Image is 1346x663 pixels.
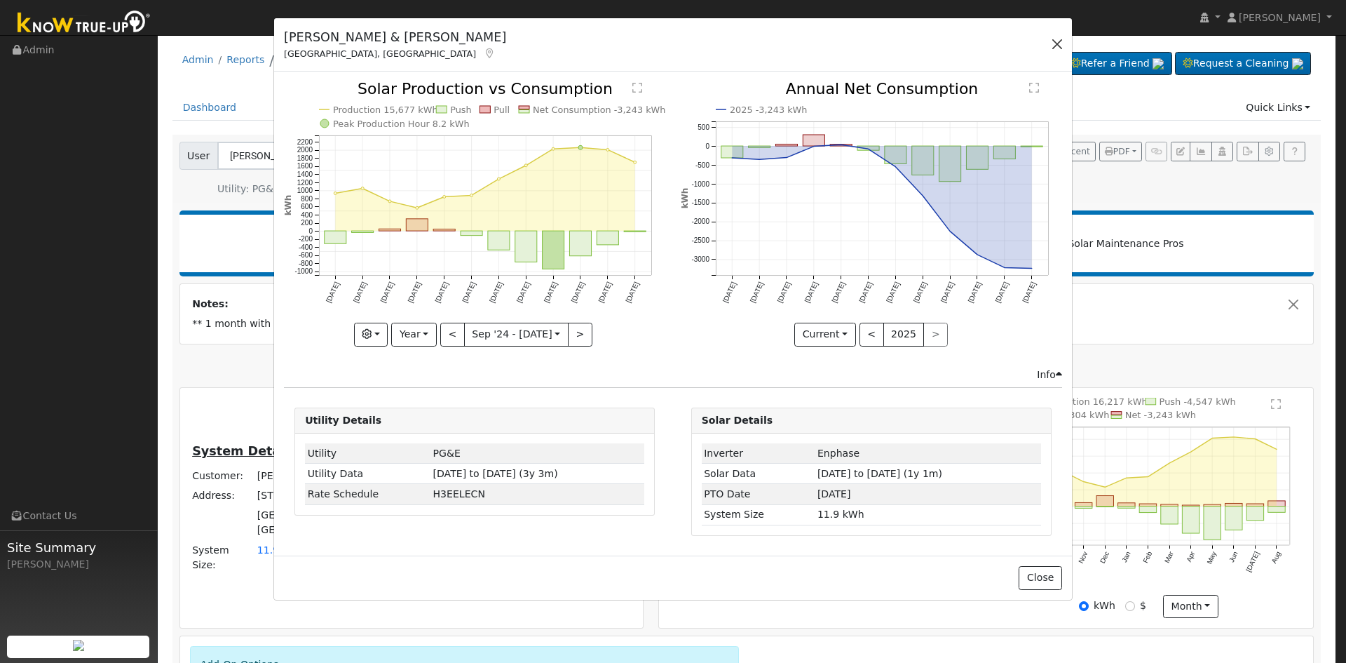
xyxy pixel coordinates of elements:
[632,82,642,93] text: 
[1029,266,1035,272] circle: onclick=""
[756,157,762,163] circle: onclick=""
[680,188,690,209] text: kWh
[993,281,1009,304] text: [DATE]
[483,48,496,59] a: Map
[859,323,884,347] button: <
[1029,82,1039,93] text: 
[515,232,537,262] rect: onclick=""
[570,232,592,257] rect: onclick=""
[748,146,770,147] rect: onclick=""
[297,170,313,178] text: 1400
[811,144,817,149] circle: onclick=""
[464,323,569,347] button: Sep '24 - [DATE]
[691,256,709,264] text: -3000
[625,281,641,304] text: [DATE]
[461,232,482,236] rect: onclick=""
[388,200,391,203] circle: onclick=""
[691,199,709,207] text: -1500
[748,281,764,304] text: [DATE]
[920,193,925,199] circle: onclick=""
[433,448,461,459] span: ID: 14396653, authorized: 07/01/24
[775,145,797,147] rect: onclick=""
[543,232,564,269] rect: onclick=""
[691,237,709,245] text: -2500
[578,146,583,150] circle: onclick=""
[407,219,428,231] rect: onclick=""
[301,195,313,203] text: 800
[450,105,472,115] text: Push
[391,323,436,347] button: Year
[857,146,879,150] rect: onclick=""
[305,415,381,426] strong: Utility Details
[295,268,313,276] text: -1000
[817,509,864,520] span: 11.9 kWh
[570,281,586,304] text: [DATE]
[301,203,313,211] text: 600
[379,281,395,304] text: [DATE]
[358,80,613,98] text: Solar Production vs Consumption
[494,105,510,115] text: Pull
[974,252,980,257] circle: onclick=""
[434,281,450,304] text: [DATE]
[691,218,709,226] text: -2000
[543,281,559,304] text: [DATE]
[568,323,592,347] button: >
[297,163,313,170] text: 1600
[883,323,925,347] button: 2025
[721,281,737,304] text: [DATE]
[284,48,476,59] span: [GEOGRAPHIC_DATA], [GEOGRAPHIC_DATA]
[352,281,368,304] text: [DATE]
[299,252,313,260] text: -600
[691,180,709,188] text: -1000
[702,484,815,504] td: PTO Date
[1019,566,1061,590] button: Close
[301,211,313,219] text: 400
[702,504,815,525] td: System Size
[297,138,313,146] text: 2200
[803,135,824,146] rect: onclick=""
[416,207,419,210] circle: onclick=""
[379,229,401,232] rect: onclick=""
[297,187,313,195] text: 1000
[698,123,709,131] text: 500
[865,147,871,152] circle: onclick=""
[947,229,953,234] circle: onclick=""
[939,281,956,304] text: [DATE]
[440,323,465,347] button: <
[885,146,906,163] rect: onclick=""
[784,155,789,161] circle: onclick=""
[730,105,808,115] text: 2025 -3,243 kWh
[838,142,843,148] circle: onclick=""
[299,236,313,243] text: -200
[309,227,313,235] text: 0
[803,281,819,304] text: [DATE]
[533,105,666,115] text: Net Consumption -3,243 kWh
[515,281,531,304] text: [DATE]
[333,119,470,129] text: Peak Production Hour 8.2 kWh
[702,415,773,426] strong: Solar Details
[625,232,646,232] rect: onclick=""
[702,464,815,484] td: Solar Data
[305,464,430,484] td: Utility Data
[775,281,791,304] text: [DATE]
[407,281,423,304] text: [DATE]
[305,484,430,504] td: Rate Schedule
[993,146,1015,159] rect: onclick=""
[830,281,846,304] text: [DATE]
[939,146,960,182] rect: onclick=""
[284,28,506,46] h5: [PERSON_NAME] & [PERSON_NAME]
[817,488,851,500] span: [DATE]
[1002,265,1007,271] circle: onclick=""
[433,488,485,500] span: B
[817,448,859,459] span: ID: 5390503, authorized: 09/12/24
[830,145,852,146] rect: onclick=""
[299,260,313,267] text: -800
[885,281,901,304] text: [DATE]
[488,281,504,304] text: [DATE]
[498,178,501,181] circle: onclick=""
[705,142,709,150] text: 0
[297,147,313,154] text: 2000
[597,232,619,246] rect: onclick=""
[606,149,609,152] circle: onclick=""
[325,281,341,304] text: [DATE]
